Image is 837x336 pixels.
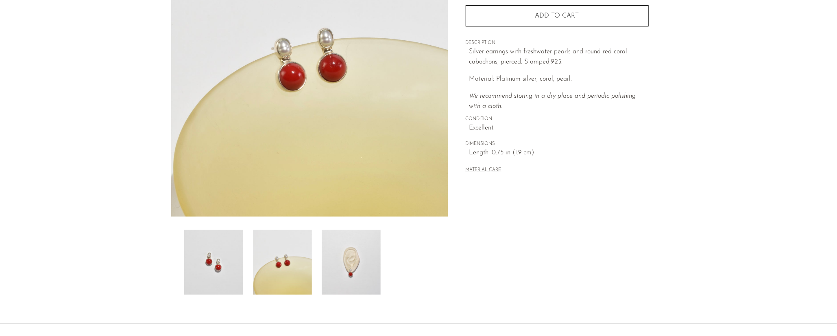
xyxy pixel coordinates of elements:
[535,13,579,19] span: Add to cart
[322,230,381,295] img: Red Coral Pearl Earrings
[551,59,563,65] em: 925.
[469,47,649,68] p: Silver earrings with freshwater pearls and round red coral cabochons, pierced. Stamped,
[469,74,649,85] p: Material: Platinum silver, coral, pearl.
[466,5,649,26] button: Add to cart
[469,93,636,110] i: We recommend storing in a dry place and periodic polishing with a cloth.
[184,230,243,295] img: Red Coral Pearl Earrings
[469,148,649,158] span: Length: 0.75 in (1.9 cm)
[253,230,312,295] img: Red Coral Pearl Earrings
[466,116,649,123] span: CONDITION
[466,40,649,47] span: DESCRIPTION
[466,141,649,148] span: DIMENSIONS
[466,167,501,173] button: MATERIAL CARE
[469,123,649,134] span: Excellent.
